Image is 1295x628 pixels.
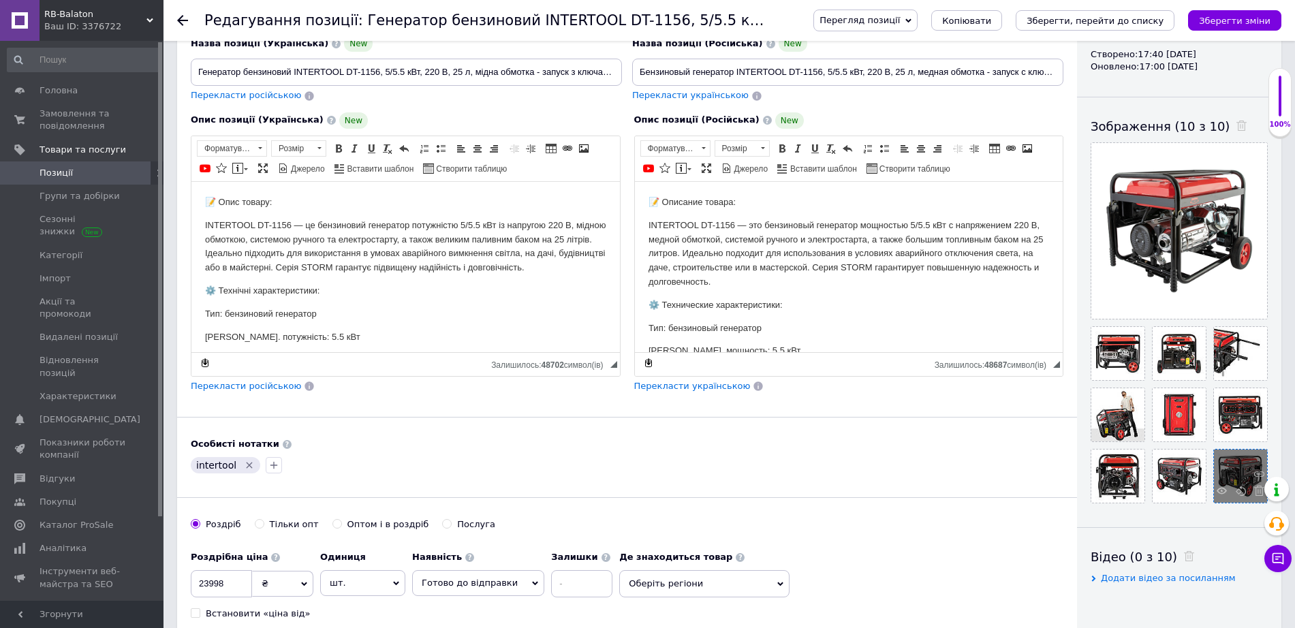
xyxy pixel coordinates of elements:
[44,8,146,20] span: RB-Balaton
[775,112,804,129] span: New
[1269,120,1291,129] div: 100%
[40,413,140,426] span: [DEMOGRAPHIC_DATA]
[1264,545,1292,572] button: Чат з покупцем
[641,161,656,176] a: Додати відео з YouTube
[417,141,432,156] a: Вставити/видалити нумерований список
[987,141,1002,156] a: Таблиця
[486,141,501,156] a: По правому краю
[40,108,126,132] span: Замовлення та повідомлення
[347,518,429,531] div: Оптом і в роздріб
[657,161,672,176] a: Вставити іконку
[40,249,82,262] span: Категорії
[434,163,507,175] span: Створити таблицю
[877,141,892,156] a: Вставити/видалити маркований список
[454,141,469,156] a: По лівому краю
[191,570,252,597] input: 0
[560,141,575,156] a: Вставити/Редагувати посилання (Ctrl+L)
[191,439,279,449] b: Особисті нотатки
[262,578,268,588] span: ₴
[320,570,405,596] span: шт.
[14,102,415,116] p: ⚙️ Технічні характеристики:
[897,141,912,156] a: По лівому краю
[40,84,78,97] span: Головна
[331,141,346,156] a: Жирний (Ctrl+B)
[191,114,324,125] span: Опис позиції (Українська)
[7,48,161,72] input: Пошук
[214,161,229,176] a: Вставити іконку
[230,161,250,176] a: Вставити повідомлення
[40,354,126,379] span: Відновлення позицій
[1016,10,1174,31] button: Зберегти, перейти до списку
[791,141,806,156] a: Курсив (Ctrl+I)
[641,141,697,156] span: Форматування
[551,570,612,597] input: -
[1188,10,1281,31] button: Зберегти зміни
[422,578,518,588] span: Готово до відправки
[1091,550,1177,564] span: Відео (0 з 10)
[864,161,952,176] a: Створити таблицю
[14,162,415,176] p: [PERSON_NAME]. мощность: 5.5 кВт
[541,360,563,370] span: 48702
[289,163,325,175] span: Джерело
[930,141,945,156] a: По правому краю
[40,167,73,179] span: Позиції
[641,356,656,371] a: Зробити резервну копію зараз
[732,163,768,175] span: Джерело
[344,35,373,52] span: New
[1020,141,1035,156] a: Зображення
[807,141,822,156] a: Підкреслений (Ctrl+U)
[191,552,268,562] b: Роздрібна ціна
[632,59,1063,86] input: Наприклад, H&M жіноча сукня зелена 38 розмір вечірня максі з блискітками
[244,460,255,471] svg: Видалити мітку
[177,15,188,26] div: Повернутися назад
[1101,573,1236,583] span: Додати відео за посиланням
[204,12,1186,29] h1: Редагування позиції: Генератор бензиновий INTERTOOL DT-1156, 5/5.5 кВт, 220 В, 25 л, мідна обмотк...
[840,141,855,156] a: Повернути (Ctrl+Z)
[719,161,770,176] a: Джерело
[788,163,857,175] span: Вставити шаблон
[619,570,790,597] span: Оберіть регіони
[40,272,71,285] span: Імпорт
[14,148,415,163] p: [PERSON_NAME]. потужність: 5.5 кВт
[345,163,414,175] span: Вставити шаблон
[347,141,362,156] a: Курсив (Ctrl+I)
[457,518,495,531] div: Послуга
[1027,16,1164,26] i: Зберегти, перейти до списку
[255,161,270,176] a: Максимізувати
[14,116,415,131] p: ⚙️ Технические характеристики:
[272,141,313,156] span: Розмір
[860,141,875,156] a: Вставити/видалити нумерований список
[421,161,509,176] a: Створити таблицю
[396,141,411,156] a: Повернути (Ctrl+Z)
[632,38,763,48] span: Назва позиції (Російська)
[984,360,1007,370] span: 48687
[950,141,965,156] a: Зменшити відступ
[40,519,113,531] span: Каталог ProSale
[198,161,213,176] a: Додати відео з YouTube
[271,140,326,157] a: Розмір
[610,361,617,368] span: Потягніть для зміни розмірів
[914,141,929,156] a: По центру
[634,114,760,125] span: Опис позиції (Російська)
[523,141,538,156] a: Збільшити відступ
[320,552,366,562] b: Одиниця
[40,437,126,461] span: Показники роботи компанії
[433,141,448,156] a: Вставити/видалити маркований список
[332,161,416,176] a: Вставити шаблон
[196,460,236,471] span: intertool
[1091,118,1268,135] div: Зображення (10 з 10)
[942,16,991,26] span: Копіювати
[931,10,1002,31] button: Копіювати
[364,141,379,156] a: Підкреслений (Ctrl+U)
[491,357,610,370] div: Кiлькiсть символiв
[198,356,213,371] a: Зробити резервну копію зараз
[14,37,415,93] p: INTERTOOL DT-1156 — це бензиновий генератор потужністю 5/5.5 кВт із напругою 220 В, мідною обмотк...
[935,357,1053,370] div: Кiлькiсть символiв
[206,518,241,531] div: Роздріб
[635,182,1063,352] iframe: Редактор, 77B60F0B-7E90-4937-AF9D-5BA0FE971754
[412,552,462,562] b: Наявність
[640,140,711,157] a: Форматування
[779,35,807,52] span: New
[206,608,311,620] div: Встановити «ціна від»
[576,141,591,156] a: Зображення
